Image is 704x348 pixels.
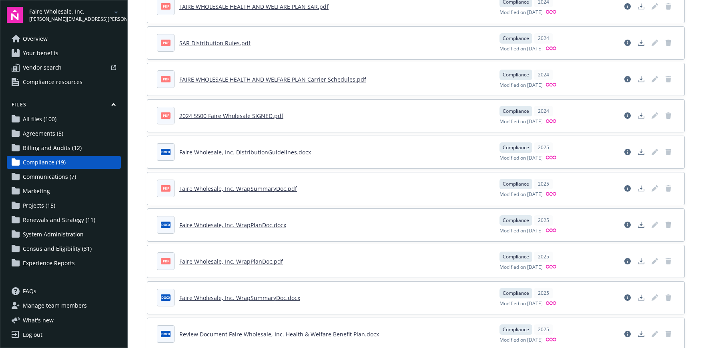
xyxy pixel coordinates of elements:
span: docx [161,222,170,228]
a: Edit document [648,73,661,86]
a: Download document [635,218,648,231]
a: Faire Wholesale, Inc. WrapPlanDoc.pdf [179,258,283,265]
div: Log out [23,328,42,341]
a: System Administration [7,228,121,241]
a: Edit document [648,182,661,195]
a: Download document [635,36,648,49]
span: pdf [161,3,170,9]
a: View file details [621,291,634,304]
span: Manage team members [23,299,87,312]
span: docx [161,294,170,300]
span: Compliance (19) [23,156,66,169]
span: Edit document [648,255,661,268]
div: 2025 [534,252,553,262]
span: Communications (7) [23,170,76,183]
span: pdf [161,112,170,118]
a: FAQs [7,285,121,298]
div: 2025 [534,288,553,298]
a: arrowDropDown [111,7,121,17]
span: Renewals and Strategy (11) [23,214,95,226]
a: Delete document [662,109,675,122]
a: Vendor search [7,61,121,74]
span: Vendor search [23,61,62,74]
span: Compliance [503,71,529,78]
a: Faire Wholesale, Inc. WrapSummaryDoc.docx [179,294,300,302]
a: Faire Wholesale, Inc. WrapPlanDoc.docx [179,221,286,229]
a: Download document [635,255,648,268]
span: Delete document [662,291,675,304]
span: Edit document [648,36,661,49]
span: Compliance resources [23,76,82,88]
a: Census and Eligibility (31) [7,242,121,255]
a: Agreements (5) [7,127,121,140]
a: Download document [635,328,648,340]
span: System Administration [23,228,84,241]
span: [PERSON_NAME][EMAIL_ADDRESS][PERSON_NAME][DOMAIN_NAME] [29,16,111,23]
a: Communications (7) [7,170,121,183]
a: View file details [621,182,634,195]
span: Compliance [503,326,529,333]
span: Overview [23,32,48,45]
span: docx [161,331,170,337]
span: Compliance [503,217,529,224]
a: View file details [621,36,634,49]
a: Billing and Audits (12) [7,142,121,154]
span: What ' s new [23,316,54,324]
a: Compliance resources [7,76,121,88]
span: Delete document [662,146,675,158]
div: 2025 [534,215,553,226]
span: Modified on [DATE] [499,154,543,162]
a: Projects (15) [7,199,121,212]
span: pdf [161,258,170,264]
span: Modified on [DATE] [499,336,543,344]
span: Marketing [23,185,50,198]
a: Your benefits [7,47,121,60]
div: 2025 [534,179,553,189]
span: Delete document [662,328,675,340]
div: 2024 [534,106,553,116]
a: Edit document [648,291,661,304]
span: Projects (15) [23,199,55,212]
a: Overview [7,32,121,45]
a: Faire Wholesale, Inc. WrapSummaryDoc.pdf [179,185,297,192]
span: Delete document [662,255,675,268]
a: FAIRE WHOLESALE HEALTH AND WELFARE PLAN Carrier Schedules.pdf [179,76,366,83]
a: Marketing [7,185,121,198]
a: Delete document [662,36,675,49]
span: Edit document [648,218,661,231]
a: View file details [621,146,634,158]
div: 2025 [534,324,553,335]
span: Modified on [DATE] [499,227,543,235]
a: View file details [621,73,634,86]
span: Agreements (5) [23,127,63,140]
div: 2025 [534,142,553,153]
span: All files (100) [23,113,56,126]
button: What's new [7,316,66,324]
div: 2024 [534,70,553,80]
span: Faire Wholesale, Inc. [29,7,111,16]
span: Census and Eligibility (31) [23,242,92,255]
a: Download document [635,291,648,304]
span: Compliance [503,253,529,260]
a: SAR Distribution Rules.pdf [179,39,251,47]
span: pdf [161,76,170,82]
span: Modified on [DATE] [499,191,543,198]
span: Compliance [503,144,529,151]
a: Manage team members [7,299,121,312]
img: navigator-logo.svg [7,7,23,23]
span: Delete document [662,73,675,86]
span: Your benefits [23,47,58,60]
span: Modified on [DATE] [499,82,543,89]
span: Delete document [662,182,675,195]
span: Modified on [DATE] [499,118,543,126]
span: Edit document [648,328,661,340]
span: Delete document [662,218,675,231]
span: Billing and Audits (12) [23,142,82,154]
span: Modified on [DATE] [499,45,543,53]
span: Compliance [503,108,529,115]
span: Compliance [503,35,529,42]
